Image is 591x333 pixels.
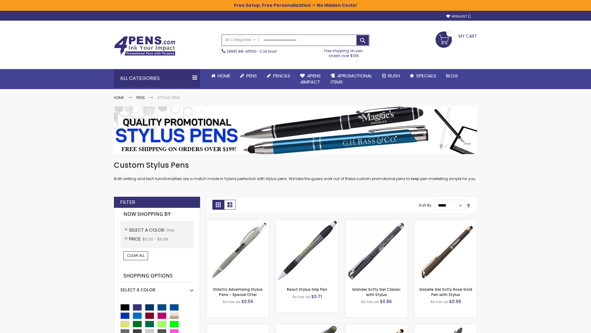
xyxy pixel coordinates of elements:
span: $0.00 - $9.99 [143,236,168,242]
a: Pens [235,69,262,83]
span: As low as [223,299,240,304]
span: Home [218,72,230,79]
a: 4PROMOTIONALITEMS [326,69,377,89]
div: All Categories [114,69,200,88]
a: Islander Softy Gel Classic with Stylus [352,287,400,297]
span: $0.71 [311,294,322,300]
a: Gazelle Gel Softy Rose Gold Pen with Stylus [419,287,472,297]
span: $0.56 [241,298,253,305]
strong: Shopping Options [120,269,194,283]
a: Pens [136,95,145,100]
a: Wishlist [446,14,471,19]
span: As low as [430,299,448,304]
img: Islander Softy Gel Classic with Stylus-Grey [345,220,408,282]
img: 4Pens Custom Pens and Promotional Products [114,36,175,56]
span: Clear All [127,253,145,258]
a: Stiletto Advertising Stylus Pens - Special Offer [213,287,263,297]
span: $0.99 [449,298,461,305]
a: (888) 88-4PENS [227,49,256,54]
span: Select A Color [129,227,166,233]
a: React Stylus Grip Pen [287,287,327,292]
a: Home [206,69,235,83]
span: Blog [446,72,458,79]
a: Clear All [123,251,148,260]
span: Pens [246,72,257,79]
span: As low as [292,294,310,299]
label: Sort By [419,203,432,208]
span: All Categories [225,37,256,42]
a: Rush [377,69,405,83]
img: Stiletto Advertising Stylus Pens-Grey [207,220,269,282]
a: Pencils [262,69,295,83]
a: Home [114,95,124,100]
a: All Categories [222,35,259,45]
strong: Grid [212,200,224,210]
div: Both writing and tech functionalities are a match made in hybrid perfection with stylus pens. We ... [114,160,477,182]
div: Select A Color [120,282,194,293]
a: Islander Softy Rose Gold Gel Pen with Stylus-Grey [345,324,408,329]
img: Stylus Pens [114,106,477,154]
span: As low as [361,299,379,304]
strong: Stylus Pens [157,95,180,100]
span: 4PROMOTIONAL ITEMS [331,72,372,85]
a: Specials [405,69,441,83]
a: Islander Softy Gel Classic with Stylus-Grey [345,220,408,225]
a: 4Pens4impact [295,69,326,89]
a: Gazelle Gel Softy Rose Gold Pen with Stylus-Grey [414,220,477,225]
img: React Stylus Grip Pen-Grey [276,220,338,282]
a: Cyber Stylus 0.7mm Fine Point Gel Grip Pen-Grey [207,324,269,329]
span: $0.86 [380,298,392,305]
a: Blog [441,69,463,83]
div: Free shipping on pen orders over $199 [318,46,370,58]
a: Stiletto Advertising Stylus Pens-Grey [207,220,269,225]
span: Price [129,236,143,242]
h1: Custom Stylus Pens [114,160,477,170]
a: Souvenir® Jalan Highlighter Stylus Pen Combo-Grey [276,324,338,329]
a: React Stylus Grip Pen-Grey [276,220,338,225]
span: - Call Now! [227,49,277,54]
span: 4Pens 4impact [300,72,321,85]
span: Rush [388,72,400,79]
strong: Now Shopping by [120,208,194,221]
span: Specials [416,72,436,79]
a: Custom Soft Touch® Metal Pens with Stylus-Grey [414,324,477,329]
span: Pencils [273,72,290,79]
span: Grey [166,228,175,233]
strong: Filter [120,199,135,206]
img: Gazelle Gel Softy Rose Gold Pen with Stylus-Grey [414,220,477,282]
